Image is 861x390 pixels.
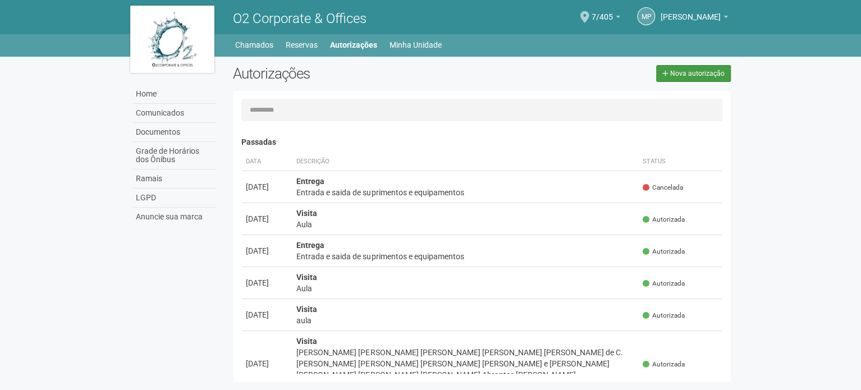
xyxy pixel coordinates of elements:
a: Nova autorização [656,65,731,82]
span: Autorizada [643,311,685,320]
h4: Passadas [241,138,722,146]
strong: Entrega [296,241,324,250]
span: Cancelada [643,183,683,192]
div: Aula [296,219,634,230]
strong: Visita [296,305,317,314]
a: Home [133,85,216,104]
span: O2 Corporate & Offices [233,11,367,26]
a: [PERSON_NAME] [661,14,728,23]
strong: Visita [296,209,317,218]
a: Chamados [235,37,273,53]
a: 7/405 [592,14,620,23]
th: Descrição [292,153,638,171]
div: Entrada e saida de suprimentos e equipamentos [296,187,634,198]
div: [DATE] [246,358,287,369]
div: [DATE] [246,245,287,256]
a: Reservas [286,37,318,53]
a: Autorizações [330,37,377,53]
h2: Autorizações [233,65,473,82]
img: logo.jpg [130,6,214,73]
strong: Entrega [296,177,324,186]
span: 7/405 [592,2,613,21]
span: Autorizada [643,360,685,369]
div: [DATE] [246,181,287,192]
a: LGPD [133,189,216,208]
th: Data [241,153,292,171]
div: aula [296,315,634,326]
a: Comunicados [133,104,216,123]
div: [DATE] [246,277,287,288]
span: Autorizada [643,215,685,224]
th: Status [638,153,722,171]
a: MP [637,7,655,25]
a: Ramais [133,169,216,189]
span: Nova autorização [670,70,725,77]
div: Entrada e saida de suprimentos e equipamentos [296,251,634,262]
strong: Visita [296,337,317,346]
div: [DATE] [246,309,287,320]
span: Marcia Porto [661,2,721,21]
a: Minha Unidade [390,37,442,53]
a: Documentos [133,123,216,142]
span: Autorizada [643,279,685,288]
div: Aula [296,283,634,294]
span: Autorizada [643,247,685,256]
strong: Visita [296,273,317,282]
a: Anuncie sua marca [133,208,216,226]
a: Grade de Horários dos Ônibus [133,142,216,169]
div: [DATE] [246,213,287,224]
